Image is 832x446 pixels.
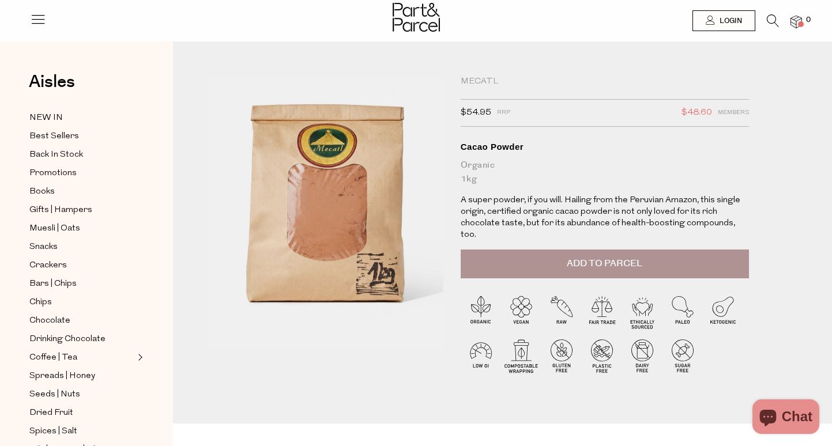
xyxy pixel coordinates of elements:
[461,292,501,332] img: P_P-ICONS-Live_Bec_V11_Organic.svg
[749,399,823,437] inbox-online-store-chat: Shopify online store chat
[541,292,582,332] img: P_P-ICONS-Live_Bec_V11_Raw.svg
[622,335,662,376] img: P_P-ICONS-Live_Bec_V11_Dairy_Free.svg
[29,296,52,309] span: Chips
[29,240,134,254] a: Snacks
[29,185,55,199] span: Books
[29,203,134,217] a: Gifts | Hampers
[582,335,622,376] img: P_P-ICONS-Live_Bec_V11_Plastic_Free.svg
[497,105,510,120] span: RRP
[29,351,77,365] span: Coffee | Tea
[790,16,802,28] a: 0
[501,292,541,332] img: P_P-ICONS-Live_Bec_V11_Vegan.svg
[29,425,77,439] span: Spices | Salt
[29,148,134,162] a: Back In Stock
[703,292,743,332] img: P_P-ICONS-Live_Bec_V11_Ketogenic.svg
[461,76,749,88] div: Mecatl
[29,369,134,383] a: Spreads | Honey
[461,105,491,120] span: $54.95
[461,335,501,376] img: P_P-ICONS-Live_Bec_V11_Low_Gi.svg
[662,335,703,376] img: P_P-ICONS-Live_Bec_V11_Sugar_Free.svg
[461,158,749,186] div: Organic 1kg
[461,195,749,241] p: A super powder, if you will. Hailing from the Peruvian Amazon, this single origin, certified orga...
[29,111,134,125] a: NEW IN
[29,277,77,291] span: Bars | Chips
[29,222,80,236] span: Muesli | Oats
[718,105,749,120] span: Members
[29,369,95,383] span: Spreads | Honey
[29,148,83,162] span: Back In Stock
[461,250,749,278] button: Add to Parcel
[29,166,134,180] a: Promotions
[717,16,742,26] span: Login
[29,258,134,273] a: Crackers
[501,335,541,376] img: P_P-ICONS-Live_Bec_V11_Compostable_Wrapping.svg
[29,277,134,291] a: Bars | Chips
[29,424,134,439] a: Spices | Salt
[29,332,106,346] span: Drinking Chocolate
[29,350,134,365] a: Coffee | Tea
[622,292,662,332] img: P_P-ICONS-Live_Bec_V11_Ethically_Sourced.svg
[29,221,134,236] a: Muesli | Oats
[29,129,134,143] a: Best Sellers
[29,387,134,402] a: Seeds | Nuts
[208,76,443,354] img: Cacao Powder
[582,292,622,332] img: P_P-ICONS-Live_Bec_V11_Fair_Trade.svg
[135,350,143,364] button: Expand/Collapse Coffee | Tea
[29,203,92,217] span: Gifts | Hampers
[29,73,75,102] a: Aisles
[29,259,67,273] span: Crackers
[541,335,582,376] img: P_P-ICONS-Live_Bec_V11_Gluten_Free.svg
[29,406,73,420] span: Dried Fruit
[662,292,703,332] img: P_P-ICONS-Live_Bec_V11_Paleo.svg
[29,314,70,328] span: Chocolate
[29,240,58,254] span: Snacks
[567,257,642,270] span: Add to Parcel
[29,167,77,180] span: Promotions
[29,295,134,309] a: Chips
[682,105,712,120] span: $48.60
[461,141,749,153] div: Cacao Powder
[29,111,63,125] span: NEW IN
[29,130,79,143] span: Best Sellers
[29,388,80,402] span: Seeds | Nuts
[393,3,440,32] img: Part&Parcel
[29,332,134,346] a: Drinking Chocolate
[29,313,134,328] a: Chocolate
[29,406,134,420] a: Dried Fruit
[29,184,134,199] a: Books
[29,69,75,95] span: Aisles
[692,10,755,31] a: Login
[803,15,814,25] span: 0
